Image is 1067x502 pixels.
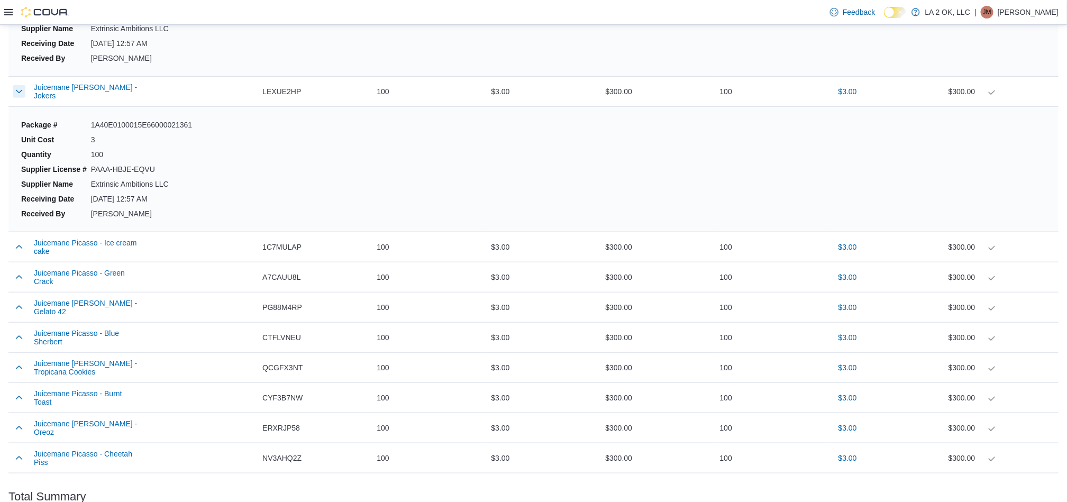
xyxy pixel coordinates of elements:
[834,267,861,288] button: $3.00
[716,267,830,288] div: 100
[487,448,601,469] div: $3.00
[716,297,830,318] div: 100
[487,327,601,348] div: $3.00
[91,179,193,189] dd: Extrinsic Ambitions LLC
[487,387,601,408] div: $3.00
[601,236,716,258] div: $300.00
[34,239,140,255] button: Juicemane Picasso - Ice cream cake
[716,448,830,469] div: 100
[949,271,1054,284] div: $300.00
[834,81,861,102] button: $3.00
[21,120,87,130] dt: Package #
[372,297,487,318] div: 100
[91,23,193,34] dd: Extrinsic Ambitions LLC
[716,357,830,378] div: 100
[838,302,857,313] span: $3.00
[372,327,487,348] div: 100
[834,297,861,318] button: $3.00
[91,149,193,160] dd: 100
[487,267,601,288] div: $3.00
[91,38,193,49] dd: [DATE] 12:57 AM
[716,236,830,258] div: 100
[487,236,601,258] div: $3.00
[601,81,716,102] div: $300.00
[21,208,87,219] dt: Received By
[716,387,830,408] div: 100
[262,422,300,434] span: ERXRJP58
[91,194,193,204] dd: [DATE] 12:57 AM
[834,236,861,258] button: $3.00
[487,357,601,378] div: $3.00
[34,269,140,286] button: Juicemane Picasso - Green Crack
[372,357,487,378] div: 100
[21,23,87,34] dt: Supplier Name
[34,329,140,346] button: Juicemane Picasso - Blue Sherbert
[974,6,977,19] p: |
[21,149,87,160] dt: Quantity
[21,179,87,189] dt: Supplier Name
[262,391,303,404] span: CYF3B7NW
[826,2,879,23] a: Feedback
[21,134,87,145] dt: Unit Cost
[34,359,140,376] button: Juicemane [PERSON_NAME] - Tropicana Cookies
[21,53,87,63] dt: Received By
[949,422,1054,434] div: $300.00
[34,299,140,316] button: Juicemane [PERSON_NAME] - Gelato 42
[834,327,861,348] button: $3.00
[838,453,857,463] span: $3.00
[838,423,857,433] span: $3.00
[262,301,302,314] span: PG88M4RP
[949,241,1054,253] div: $300.00
[925,6,971,19] p: LA 2 OK, LLC
[487,417,601,439] div: $3.00
[981,6,993,19] div: Jieann M
[262,241,302,253] span: 1C7MULAP
[262,361,303,374] span: QCGFX3NT
[949,331,1054,344] div: $300.00
[487,81,601,102] div: $3.00
[601,417,716,439] div: $300.00
[262,331,301,344] span: CTFLVNEU
[716,81,830,102] div: 100
[601,448,716,469] div: $300.00
[949,391,1054,404] div: $300.00
[21,194,87,204] dt: Receiving Date
[21,7,69,17] img: Cova
[262,85,301,98] span: LEXUE2HP
[601,267,716,288] div: $300.00
[716,327,830,348] div: 100
[262,452,302,464] span: NV3AHQ2Z
[34,419,140,436] button: Juicemane [PERSON_NAME] - Oreoz
[838,393,857,403] span: $3.00
[372,267,487,288] div: 100
[949,452,1054,464] div: $300.00
[34,83,140,100] button: Juicemane [PERSON_NAME] - Jokers
[601,327,716,348] div: $300.00
[884,7,906,18] input: Dark Mode
[838,272,857,282] span: $3.00
[834,448,861,469] button: $3.00
[983,6,991,19] span: JM
[91,164,193,175] dd: PAAA-HBJE-EQVU
[838,86,857,97] span: $3.00
[91,120,193,130] dd: 1A40E0100015E66000021361
[949,85,1054,98] div: $300.00
[843,7,875,17] span: Feedback
[838,242,857,252] span: $3.00
[601,387,716,408] div: $300.00
[372,417,487,439] div: 100
[949,361,1054,374] div: $300.00
[834,417,861,439] button: $3.00
[91,53,193,63] dd: [PERSON_NAME]
[716,417,830,439] div: 100
[372,236,487,258] div: 100
[262,271,300,284] span: A7CAUU8L
[21,164,87,175] dt: Supplier License #
[838,332,857,343] span: $3.00
[372,387,487,408] div: 100
[834,387,861,408] button: $3.00
[998,6,1059,19] p: [PERSON_NAME]
[372,81,487,102] div: 100
[34,450,140,467] button: Juicemane Picasso - Cheetah Piss
[487,297,601,318] div: $3.00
